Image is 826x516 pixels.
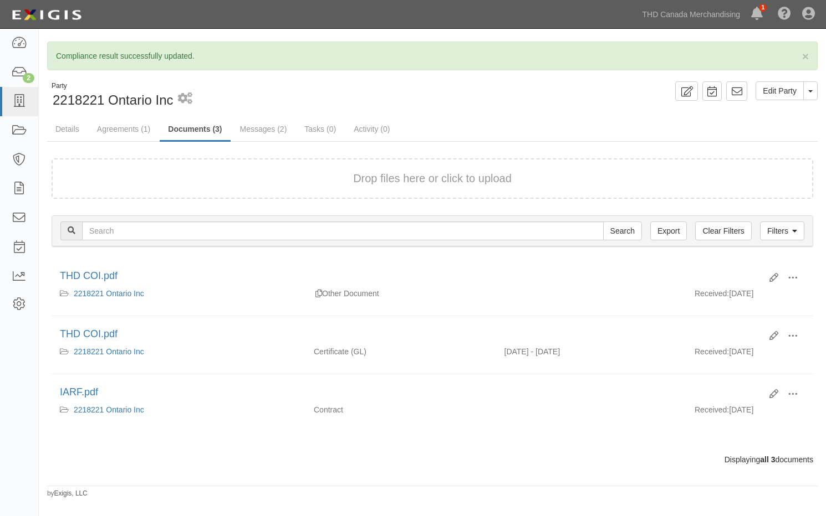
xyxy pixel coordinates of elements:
[60,327,761,342] div: THD COI.pdf
[650,221,687,240] a: Export
[496,346,687,357] div: Effective 12/15/2024 - Expiration 12/15/2025
[60,385,761,400] div: IARF.pdf
[232,118,295,140] a: Messages (2)
[47,489,88,498] small: by
[686,288,813,305] div: [DATE]
[56,50,809,61] p: Compliance result successfully updated.
[756,81,804,100] a: Edit Party
[60,404,297,415] div: 2218221 Ontario Inc
[695,288,729,299] p: Received:
[74,405,144,414] a: 2218221 Ontario Inc
[47,118,88,140] a: Details
[695,346,729,357] p: Received:
[496,404,687,405] div: Effective - Expiration
[353,171,512,187] button: Drop files here or click to upload
[695,221,751,240] a: Clear Filters
[74,347,144,356] a: 2218221 Ontario Inc
[52,81,174,91] div: Party
[686,404,813,421] div: [DATE]
[305,404,496,415] div: Contract
[54,489,88,497] a: Exigis, LLC
[802,50,809,63] span: ×
[778,8,791,21] i: Help Center - Complianz
[8,5,85,25] img: logo-5460c22ac91f19d4615b14bd174203de0afe785f0fc80cf4dbbc73dc1793850b.png
[305,346,496,357] div: General Liability
[305,288,496,299] div: Other Document
[760,221,804,240] a: Filters
[60,288,297,299] div: 2218221 Ontario Inc
[802,50,809,62] button: Close
[53,92,174,107] span: 2218221 Ontario Inc
[89,118,159,140] a: Agreements (1)
[496,288,687,288] div: Effective - Expiration
[178,93,192,105] i: 1 scheduled workflow
[695,404,729,415] p: Received:
[296,118,344,140] a: Tasks (0)
[636,3,746,25] a: THD Canada Merchandising
[160,118,230,142] a: Documents (3)
[47,81,424,110] div: 2218221 Ontario Inc
[760,455,775,464] b: all 3
[23,73,34,83] div: 2
[60,386,98,398] a: IARF.pdf
[345,118,398,140] a: Activity (0)
[43,454,822,465] div: Displaying documents
[686,346,813,363] div: [DATE]
[60,328,118,339] a: THD COI.pdf
[60,269,761,283] div: THD COI.pdf
[60,346,297,357] div: 2218221 Ontario Inc
[603,221,642,240] input: Search
[315,288,322,299] div: Duplicate
[74,289,144,298] a: 2218221 Ontario Inc
[60,270,118,281] a: THD COI.pdf
[82,221,604,240] input: Search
